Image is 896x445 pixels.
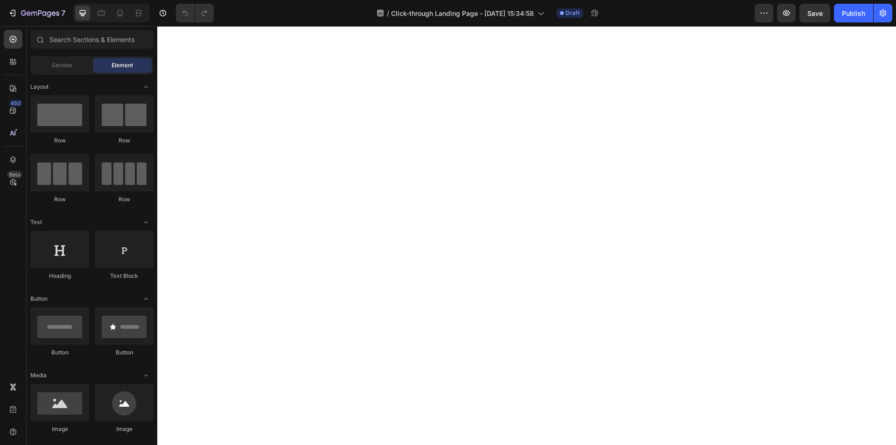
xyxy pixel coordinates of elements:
[30,371,47,380] span: Media
[30,425,89,433] div: Image
[157,26,896,445] iframe: Design area
[30,136,89,145] div: Row
[799,4,830,22] button: Save
[52,61,72,70] span: Section
[139,79,154,94] span: Toggle open
[95,425,154,433] div: Image
[95,136,154,145] div: Row
[7,171,22,178] div: Beta
[30,272,89,280] div: Heading
[834,4,873,22] button: Publish
[30,195,89,204] div: Row
[391,8,534,18] span: Click-through Landing Page - [DATE] 15:34:58
[139,215,154,230] span: Toggle open
[95,195,154,204] div: Row
[4,4,70,22] button: 7
[566,9,580,17] span: Draft
[387,8,389,18] span: /
[807,9,823,17] span: Save
[176,4,214,22] div: Undo/Redo
[139,291,154,306] span: Toggle open
[95,348,154,357] div: Button
[30,348,89,357] div: Button
[30,83,49,91] span: Layout
[30,295,48,303] span: Button
[842,8,865,18] div: Publish
[139,368,154,383] span: Toggle open
[95,272,154,280] div: Text Block
[112,61,133,70] span: Element
[9,99,22,107] div: 450
[61,7,65,19] p: 7
[30,30,154,49] input: Search Sections & Elements
[30,218,42,226] span: Text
